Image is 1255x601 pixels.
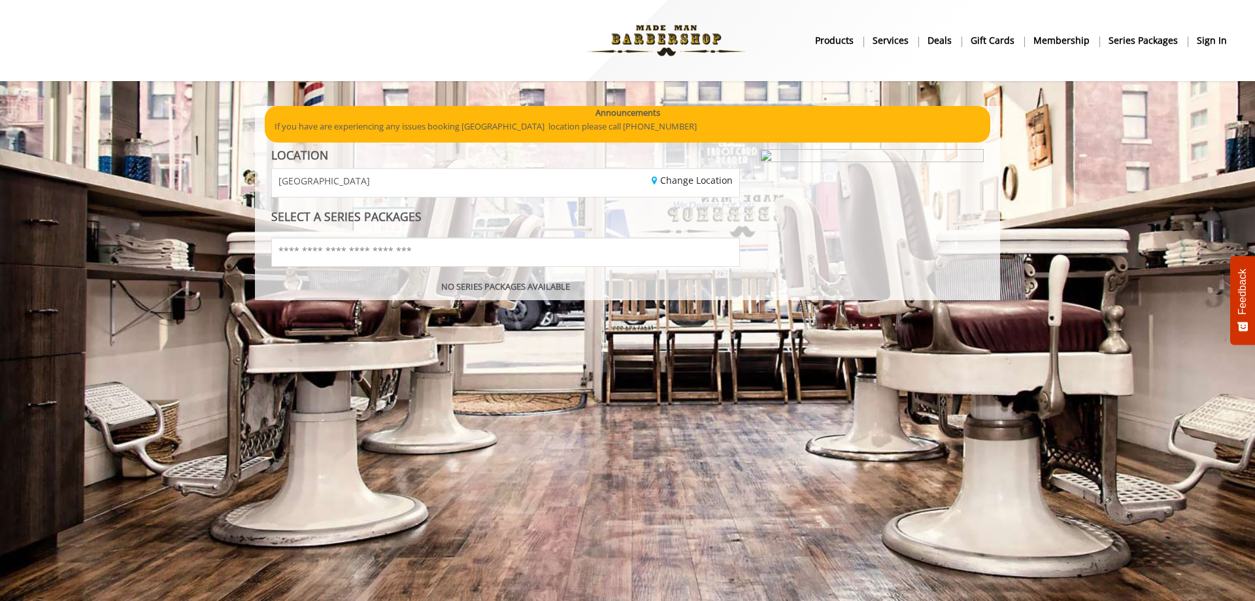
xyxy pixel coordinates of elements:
[1188,31,1236,50] a: sign insign in
[441,281,570,292] b: NO SERIES PACKAGES AVAILABLE
[873,33,909,48] b: Services
[275,120,980,133] p: If you have are experiencing any issues booking [GEOGRAPHIC_DATA] location please call [PHONE_NUM...
[652,174,733,186] a: Change Location
[863,31,918,50] a: ServicesServices
[1109,33,1178,48] b: Series packages
[918,31,962,50] a: DealsDeals
[962,31,1024,50] a: Gift cardsgift cards
[271,211,422,223] label: SELECT A SERIES PACKAGES
[806,31,863,50] a: Productsproducts
[278,176,370,186] span: [GEOGRAPHIC_DATA]
[595,106,660,120] b: Announcements
[971,33,1014,48] b: gift cards
[577,5,756,77] img: Made Man Barbershop logo
[1237,269,1248,315] span: Feedback
[928,33,952,48] b: Deals
[1099,31,1188,50] a: Series packagesSeries packages
[1033,33,1090,48] b: Membership
[1230,256,1255,345] button: Feedback - Show survey
[271,147,328,163] b: LOCATION
[815,33,854,48] b: products
[1024,31,1099,50] a: MembershipMembership
[1197,33,1227,48] b: sign in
